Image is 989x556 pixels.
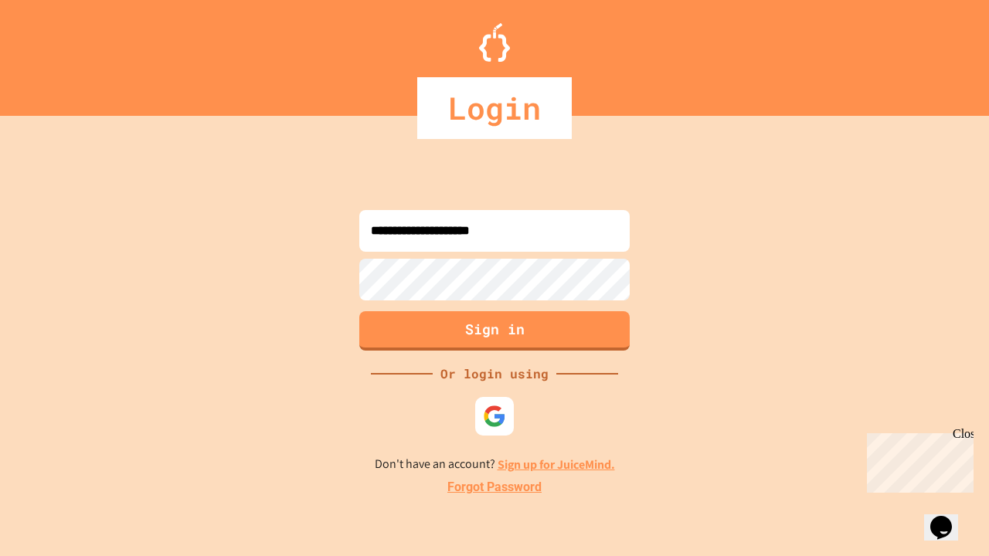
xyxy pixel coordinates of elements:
button: Sign in [359,311,630,351]
p: Don't have an account? [375,455,615,474]
img: Logo.svg [479,23,510,62]
a: Forgot Password [447,478,542,497]
div: Or login using [433,364,556,383]
div: Chat with us now!Close [6,6,107,98]
iframe: chat widget [861,427,974,493]
a: Sign up for JuiceMind. [498,456,615,473]
div: Login [417,77,572,139]
iframe: chat widget [924,494,974,541]
img: google-icon.svg [483,405,506,428]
